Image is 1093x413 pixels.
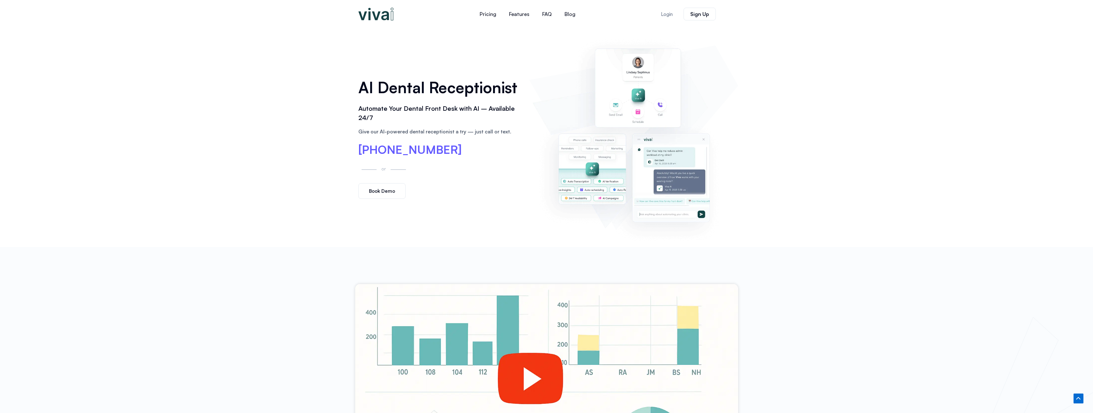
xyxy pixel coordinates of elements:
a: Login [653,8,680,20]
a: FAQ [536,6,558,22]
span: Login [661,12,673,17]
a: Pricing [473,6,503,22]
nav: Menu [435,6,620,22]
a: [PHONE_NUMBER] [358,144,462,155]
p: Give our AI-powered dental receptionist a try — just call or text. [358,128,523,135]
a: Sign Up [684,8,716,20]
a: Book Demo [358,183,406,199]
img: AI dental receptionist dashboard – virtual receptionist dental office [532,34,735,241]
a: Features [503,6,536,22]
span: Book Demo [369,189,395,193]
h2: Automate Your Dental Front Desk with AI – Available 24/7 [358,104,523,123]
a: Blog [558,6,582,22]
p: or [380,165,387,172]
span: Sign Up [690,11,709,17]
h1: AI Dental Receptionist [358,76,523,99]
